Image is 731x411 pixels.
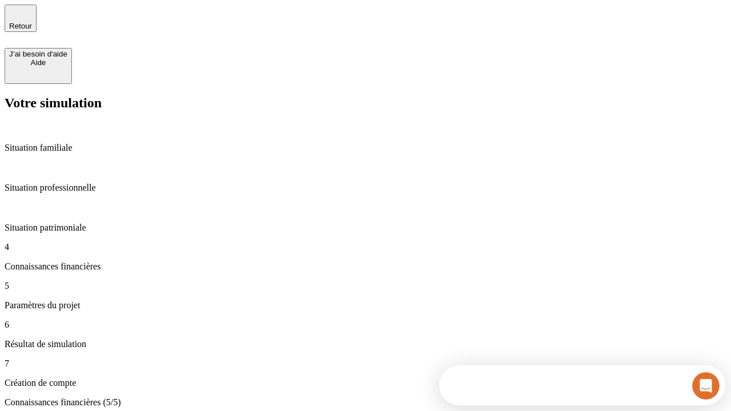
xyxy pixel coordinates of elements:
h2: Votre simulation [5,95,726,111]
iframe: Intercom live chat discovery launcher [439,365,725,405]
div: L’équipe répond généralement dans un délai de quelques minutes. [12,19,281,31]
button: J’ai besoin d'aideAide [5,48,72,84]
p: Création de compte [5,378,726,388]
button: Retour [5,5,37,32]
p: Résultat de simulation [5,339,726,349]
p: 7 [5,358,726,369]
p: 6 [5,320,726,330]
p: 5 [5,281,726,291]
div: Ouvrir le Messenger Intercom [5,5,315,36]
div: Vous avez besoin d’aide ? [12,10,281,19]
p: Connaissances financières [5,261,726,272]
div: J’ai besoin d'aide [9,50,67,58]
p: Connaissances financières (5/5) [5,397,726,408]
iframe: Intercom live chat [692,372,720,400]
p: Situation professionnelle [5,183,726,193]
p: 4 [5,242,726,252]
p: Situation familiale [5,143,726,153]
span: Retour [9,22,32,30]
p: Paramètres du projet [5,300,726,311]
p: Situation patrimoniale [5,223,726,233]
div: Aide [9,58,67,67]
